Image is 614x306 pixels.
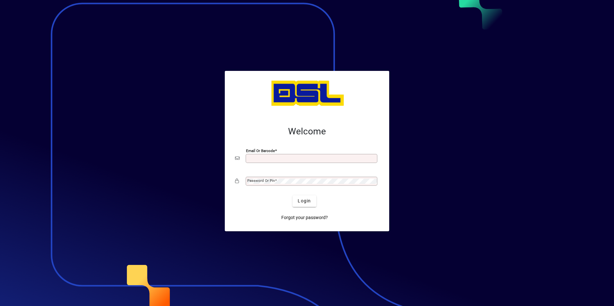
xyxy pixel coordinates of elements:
[298,198,311,204] span: Login
[281,214,328,221] span: Forgot your password?
[246,148,275,153] mat-label: Email or Barcode
[293,195,316,207] button: Login
[247,178,275,183] mat-label: Password or Pin
[235,126,379,137] h2: Welcome
[279,212,330,224] a: Forgot your password?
